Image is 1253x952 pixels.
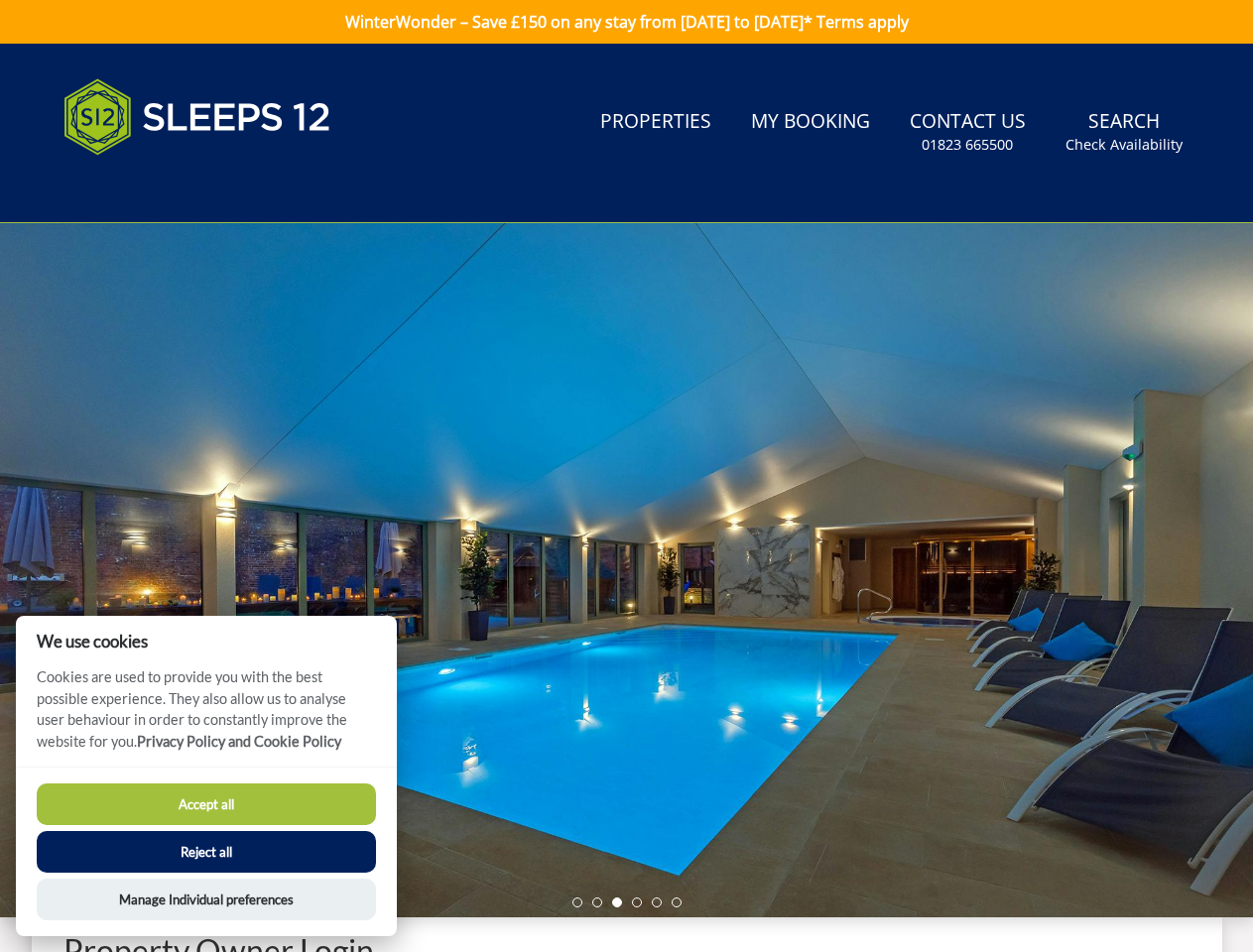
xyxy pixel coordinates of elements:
button: Reject all [37,831,376,873]
button: Manage Individual preferences [37,879,376,920]
a: My Booking [743,100,878,145]
iframe: Customer reviews powered by Trustpilot [54,178,262,195]
h2: We use cookies [16,632,397,651]
small: Check Availability [1065,135,1183,155]
p: Cookies are used to provide you with the best possible experience. They also allow us to analyse ... [16,666,397,767]
button: Accept all [37,783,376,825]
a: Privacy Policy and Cookie Policy [137,733,341,750]
a: SearchCheck Availability [1058,100,1190,165]
a: Contact Us01823 665500 [902,100,1034,165]
a: Properties [592,100,719,145]
img: Sleeps 12 [63,67,331,167]
small: 01823 665500 [922,135,1013,155]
